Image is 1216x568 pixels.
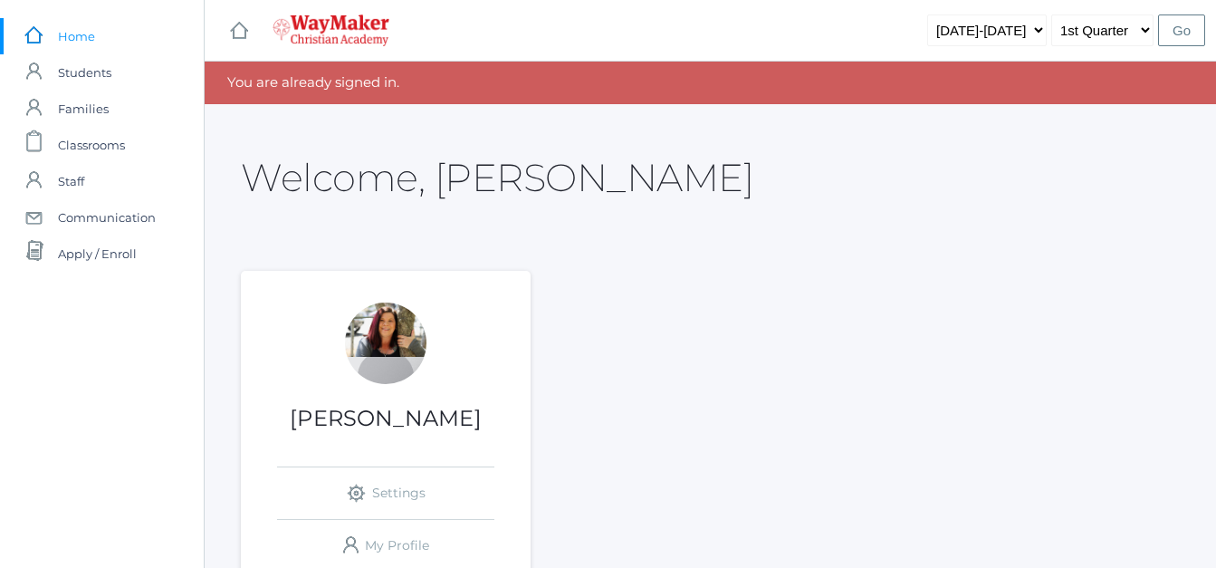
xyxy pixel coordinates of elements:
[1158,14,1205,46] input: Go
[277,467,494,519] a: Settings
[58,199,156,236] span: Communication
[58,163,84,199] span: Staff
[58,18,95,54] span: Home
[273,14,389,46] img: waymaker-logo-stack-white-1602f2b1af18da31a5905e9982d058868370996dac5278e84edea6dabf9a3315.png
[58,91,109,127] span: Families
[345,303,426,384] div: Gina Pecor
[58,127,125,163] span: Classrooms
[241,407,531,430] h1: [PERSON_NAME]
[205,62,1216,104] div: You are already signed in.
[58,236,137,272] span: Apply / Enroll
[58,54,111,91] span: Students
[241,157,753,198] h2: Welcome, [PERSON_NAME]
